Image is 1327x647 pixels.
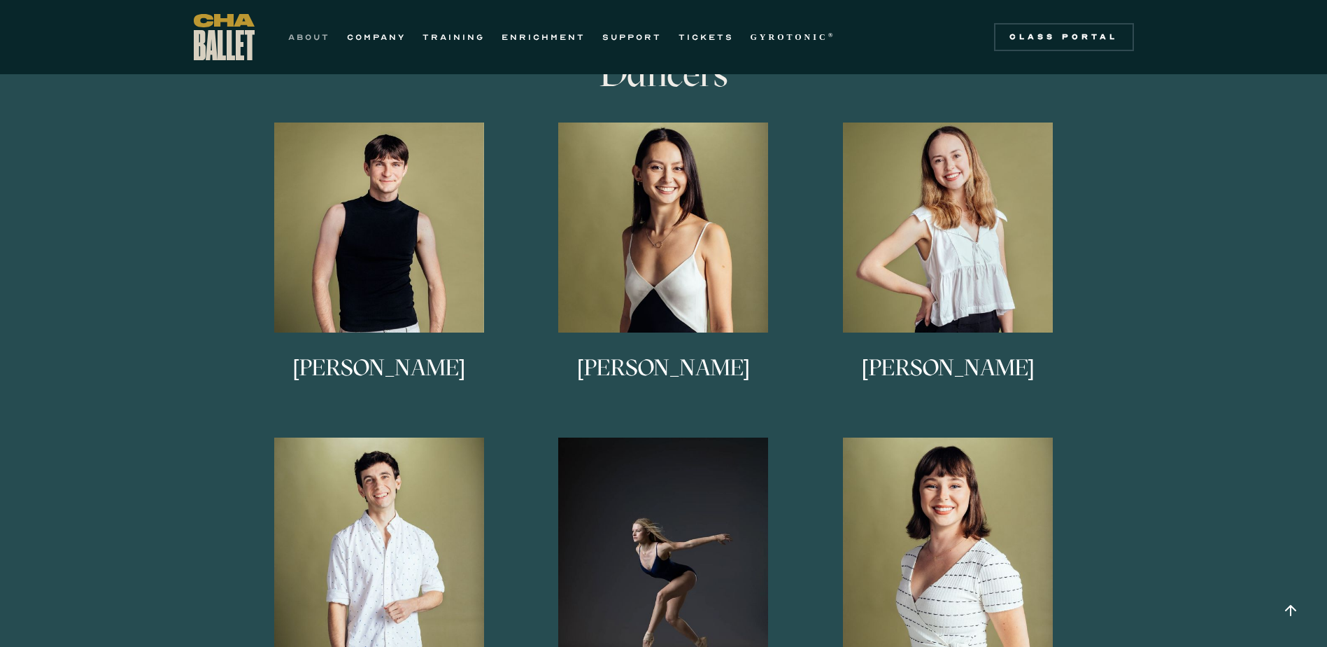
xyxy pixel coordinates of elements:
[288,29,330,46] a: ABOUT
[828,32,836,39] sup: ®
[813,123,1084,417] a: [PERSON_NAME]
[292,356,465,403] h3: [PERSON_NAME]
[577,356,750,403] h3: [PERSON_NAME]
[502,29,586,46] a: ENRICHMENT
[751,32,828,42] strong: GYROTONIC
[751,29,836,46] a: GYROTONIC®
[1002,32,1126,43] div: Class Portal
[437,53,891,95] h3: Dancers
[423,29,485,46] a: TRAINING
[528,123,799,417] a: [PERSON_NAME]
[994,23,1134,51] a: Class Portal
[602,29,662,46] a: SUPPORT
[347,29,406,46] a: COMPANY
[862,356,1035,403] h3: [PERSON_NAME]
[679,29,734,46] a: TICKETS
[194,14,255,60] a: home
[244,123,515,417] a: [PERSON_NAME]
